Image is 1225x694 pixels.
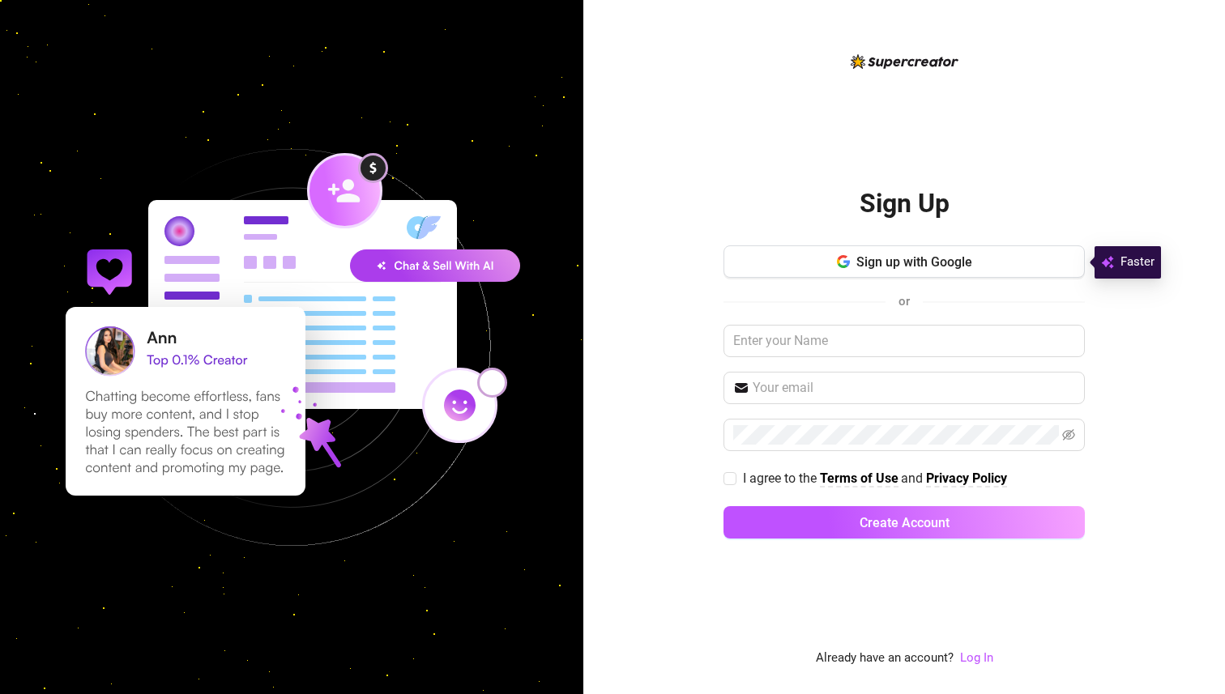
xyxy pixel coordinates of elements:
[926,470,1007,488] a: Privacy Policy
[816,649,954,668] span: Already have an account?
[898,294,910,309] span: or
[723,325,1085,357] input: Enter your Name
[820,470,898,488] a: Terms of Use
[926,470,1007,486] strong: Privacy Policy
[960,650,993,665] a: Log In
[851,54,958,69] img: logo-BBDzfeDw.svg
[860,515,950,530] span: Create Account
[1101,253,1114,272] img: svg%3e
[901,470,926,486] span: and
[723,245,1085,278] button: Sign up with Google
[11,67,572,628] img: signup-background-D0MIrEPF.svg
[860,187,950,220] h2: Sign Up
[820,470,898,486] strong: Terms of Use
[856,254,972,270] span: Sign up with Google
[1062,428,1075,441] span: eye-invisible
[723,506,1085,539] button: Create Account
[960,649,993,668] a: Log In
[743,470,820,486] span: I agree to the
[1120,253,1155,272] span: Faster
[753,378,1075,398] input: Your email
